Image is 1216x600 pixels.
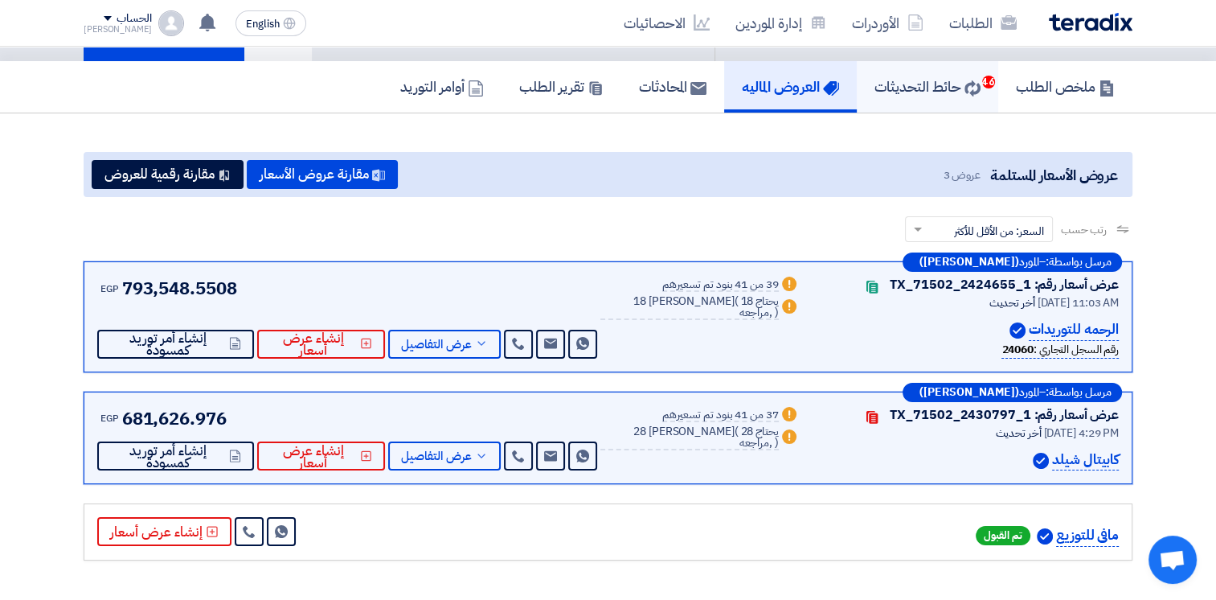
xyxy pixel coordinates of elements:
[739,293,778,321] span: 18 يحتاج مراجعه,
[1037,294,1119,311] span: [DATE] 11:03 AM
[1001,341,1119,359] div: رقم السجل التجاري :
[1019,387,1039,398] span: المورد
[158,10,184,36] img: profile_test.png
[257,442,384,471] button: إنشاء عرض أسعار
[639,77,706,96] h5: المحادثات
[775,304,779,321] span: )
[270,332,357,356] span: إنشاء عرض أسعار
[400,77,484,96] h5: أوامر التوريد
[662,279,779,292] div: 39 من 41 بنود تم تسعيرهم
[1043,425,1119,442] span: [DATE] 4:29 PM
[100,282,119,296] span: EGP
[621,61,724,113] a: المحادثات
[235,10,306,36] button: English
[257,330,384,359] button: إنشاء عرض أسعار
[100,411,119,425] span: EGP
[1148,536,1197,584] div: Open chat
[735,423,739,440] span: (
[388,442,502,471] button: عرض التفاصيل
[1049,13,1132,31] img: Teradix logo
[990,164,1118,186] span: عروض الأسعار المستلمة
[401,339,472,351] span: عرض التفاصيل
[122,275,237,302] span: 793,548.5508
[1046,257,1112,268] span: مرسل بواسطة:
[989,294,1034,311] span: أخر تحديث
[246,18,280,30] span: English
[600,426,778,450] div: 28 [PERSON_NAME]
[982,76,995,88] span: 46
[122,405,227,432] span: 681,626.976
[110,445,226,469] span: إنشاء أمر توريد كمسودة
[92,160,244,189] button: مقارنة رقمية للعروض
[1009,323,1026,339] img: Verified Account
[1033,453,1049,469] img: Verified Account
[839,4,936,42] a: الأوردرات
[383,61,502,113] a: أوامر التوريد
[890,405,1119,425] div: عرض أسعار رقم: TX_71502_2430797_1
[97,517,231,546] button: إنشاء عرض أسعار
[247,160,398,189] button: مقارنة عروض الأسعار
[890,275,1119,294] div: عرض أسعار رقم: TX_71502_2424655_1
[857,61,998,113] a: حائط التحديثات46
[662,409,779,422] div: 37 من 41 بنود تم تسعيرهم
[401,450,472,462] span: عرض التفاصيل
[742,77,839,96] h5: العروض الماليه
[1061,221,1107,238] span: رتب حسب
[97,330,254,359] button: إنشاء أمر توريد كمسودة
[1056,525,1119,547] p: مافى للتوزيع
[270,445,357,469] span: إنشاء عرض أسعار
[1037,528,1053,545] img: Verified Account
[919,257,1019,268] b: ([PERSON_NAME])
[903,253,1122,272] div: –
[84,25,152,34] div: [PERSON_NAME]
[1052,450,1119,471] p: كابيتال شيلد
[998,61,1132,113] a: ملخص الطلب
[388,330,502,359] button: عرض التفاصيل
[976,526,1030,545] span: تم القبول
[110,332,226,356] span: إنشاء أمر توريد كمسودة
[1016,77,1115,96] h5: ملخص الطلب
[502,61,621,113] a: تقرير الطلب
[600,296,778,320] div: 18 [PERSON_NAME]
[903,383,1122,402] div: –
[97,442,254,471] button: إنشاء أمر توريد كمسودة
[1046,387,1112,398] span: مرسل بواسطة:
[1001,341,1034,358] b: 24060
[995,425,1041,442] span: أخر تحديث
[724,61,857,113] a: العروض الماليه
[1029,319,1119,341] p: الرحمه للتوريدات
[519,77,604,96] h5: تقرير الطلب
[735,293,739,310] span: (
[1019,257,1039,268] span: المورد
[611,4,723,42] a: الاحصائيات
[936,4,1030,42] a: الطلبات
[919,387,1019,398] b: ([PERSON_NAME])
[723,4,839,42] a: إدارة الموردين
[117,12,151,26] div: الحساب
[943,166,980,183] span: عروض 3
[874,77,981,96] h5: حائط التحديثات
[739,423,778,451] span: 28 يحتاج مراجعه,
[775,434,779,451] span: )
[954,223,1044,240] span: السعر: من الأقل للأكثر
